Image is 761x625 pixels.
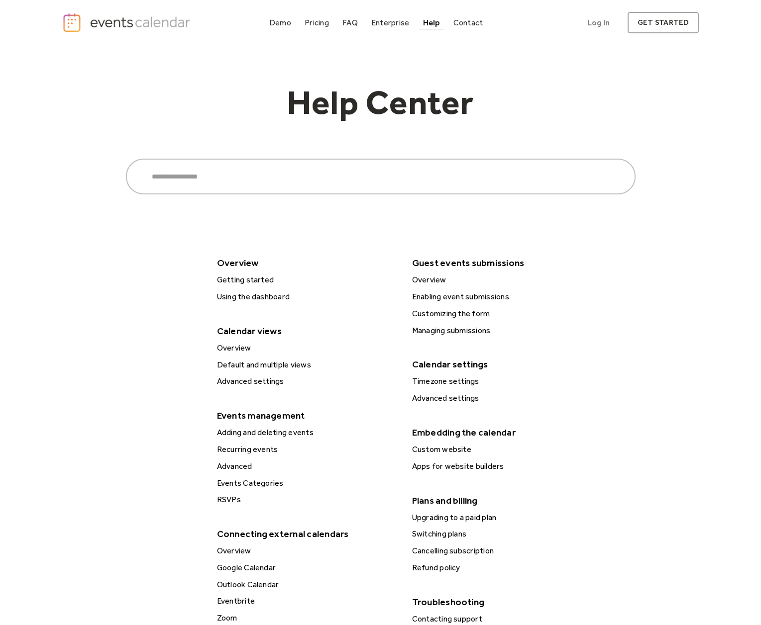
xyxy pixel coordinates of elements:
[409,273,595,286] div: Overview
[265,16,295,29] a: Demo
[408,307,595,320] a: Customizing the form
[214,578,400,591] div: Outlook Calendar
[409,511,595,524] div: Upgrading to a paid plan
[212,254,399,271] div: Overview
[213,273,400,286] a: Getting started
[409,443,595,456] div: Custom website
[214,342,400,355] div: Overview
[407,356,594,373] div: Calendar settings
[213,544,400,557] a: Overview
[408,443,595,456] a: Custom website
[213,342,400,355] a: Overview
[408,544,595,557] a: Cancelling subscription
[407,424,594,441] div: Embedding the calendar
[214,443,400,456] div: Recurring events
[305,20,329,25] div: Pricing
[407,492,594,509] div: Plans and billing
[338,16,362,29] a: FAQ
[213,578,400,591] a: Outlook Calendar
[269,20,291,25] div: Demo
[409,460,595,473] div: Apps for website builders
[212,525,399,542] div: Connecting external calendars
[214,358,400,371] div: Default and multiple views
[214,460,400,473] div: Advanced
[408,460,595,473] a: Apps for website builders
[409,375,595,388] div: Timezone settings
[409,392,595,405] div: Advanced settings
[213,612,400,625] a: Zoom
[213,595,400,608] a: Eventbrite
[213,460,400,473] a: Advanced
[212,322,399,340] div: Calendar views
[408,375,595,388] a: Timezone settings
[367,16,413,29] a: Enterprise
[213,561,400,574] a: Google Calendar
[577,12,620,33] a: Log In
[409,528,595,540] div: Switching plans
[213,493,400,506] a: RSVPs
[409,324,595,337] div: Managing submissions
[453,20,483,25] div: Contact
[407,254,594,271] div: Guest events submissions
[408,561,595,574] a: Refund policy
[214,273,400,286] div: Getting started
[409,307,595,320] div: Customizing the form
[408,290,595,303] a: Enabling event submissions
[408,528,595,540] a: Switching plans
[419,16,444,29] a: Help
[407,593,594,611] div: Troubleshooting
[213,443,400,456] a: Recurring events
[213,358,400,371] a: Default and multiple views
[212,407,399,424] div: Events management
[62,12,194,33] a: home
[214,375,400,388] div: Advanced settings
[214,477,400,490] div: Events Categories
[409,561,595,574] div: Refund policy
[409,544,595,557] div: Cancelling subscription
[214,595,400,608] div: Eventbrite
[213,375,400,388] a: Advanced settings
[214,561,400,574] div: Google Calendar
[214,426,400,439] div: Adding and deleting events
[213,290,400,303] a: Using the dashboard
[214,493,400,506] div: RSVPs
[214,544,400,557] div: Overview
[241,85,520,129] h1: Help Center
[409,290,595,303] div: Enabling event submissions
[408,511,595,524] a: Upgrading to a paid plan
[214,612,400,625] div: Zoom
[214,290,400,303] div: Using the dashboard
[213,477,400,490] a: Events Categories
[449,16,487,29] a: Contact
[408,392,595,405] a: Advanced settings
[408,324,595,337] a: Managing submissions
[371,20,409,25] div: Enterprise
[423,20,440,25] div: Help
[301,16,333,29] a: Pricing
[342,20,358,25] div: FAQ
[408,273,595,286] a: Overview
[213,426,400,439] a: Adding and deleting events
[628,12,699,33] a: get started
